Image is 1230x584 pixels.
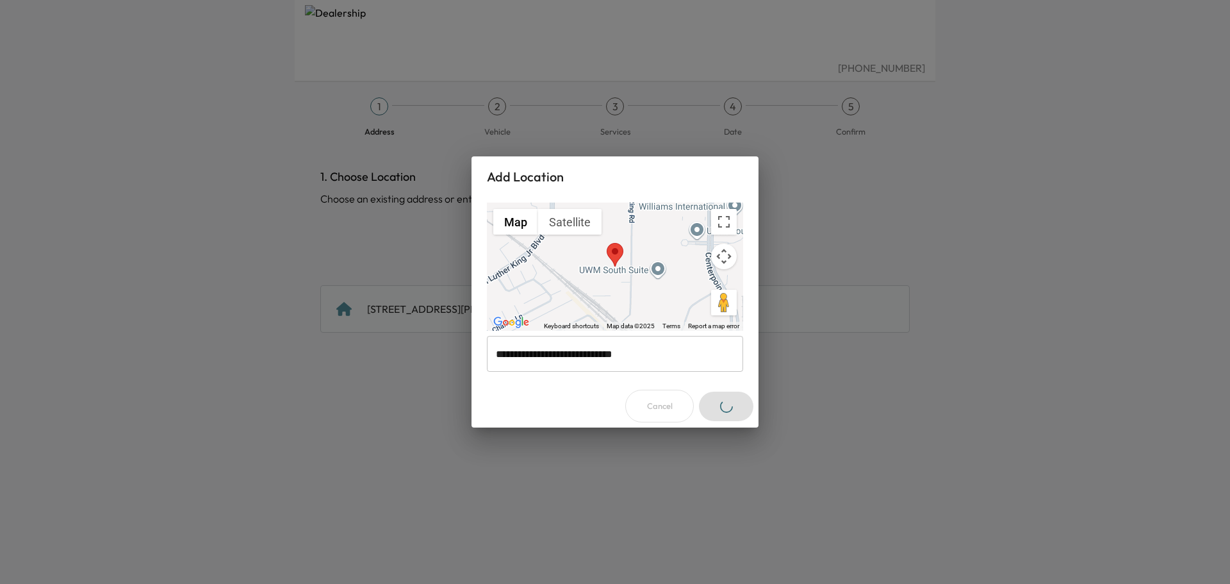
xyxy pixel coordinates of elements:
button: Show satellite imagery [538,209,602,235]
button: Keyboard shortcuts [544,322,599,331]
button: Toggle fullscreen view [711,209,737,235]
a: Open this area in Google Maps (opens a new window) [490,314,532,331]
button: Map camera controls [711,244,737,269]
h2: Add Location [471,156,758,197]
button: Drag Pegman onto the map to open Street View [711,290,737,315]
a: Terms (opens in new tab) [662,322,680,330]
a: Report a map error [688,322,739,330]
button: Show street map [493,209,538,235]
span: Map data ©2025 [607,322,655,330]
img: Google [490,314,532,331]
